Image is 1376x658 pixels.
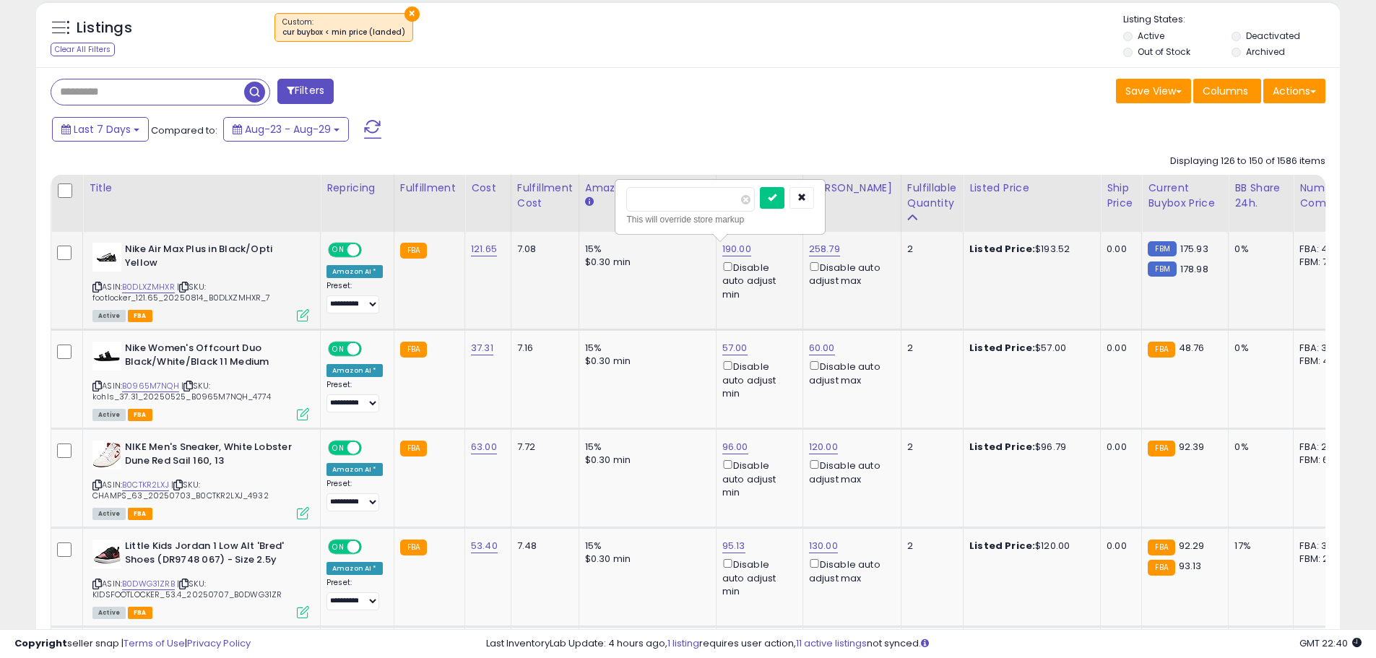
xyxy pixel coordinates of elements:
[585,540,705,553] div: 15%
[326,463,383,476] div: Amazon AI *
[517,181,573,211] div: Fulfillment Cost
[1107,540,1130,553] div: 0.00
[471,242,497,256] a: 121.65
[122,479,169,491] a: B0CTKR2LXJ
[122,281,175,293] a: B0DLXZMHXR
[1107,342,1130,355] div: 0.00
[1234,540,1282,553] div: 17%
[1299,256,1347,269] div: FBM: 7
[1234,441,1282,454] div: 0%
[1107,243,1130,256] div: 0.00
[92,380,271,402] span: | SKU: kohls_37.31_20250525_B0965M7NQH_4774
[92,310,126,322] span: All listings currently available for purchase on Amazon
[626,212,814,227] div: This will override store markup
[1148,261,1176,277] small: FBM
[92,540,309,617] div: ASIN:
[404,7,420,22] button: ×
[1107,181,1135,211] div: Ship Price
[722,457,792,499] div: Disable auto adjust min
[585,441,705,454] div: 15%
[326,380,383,412] div: Preset:
[1107,441,1130,454] div: 0.00
[400,441,427,456] small: FBA
[329,343,347,355] span: ON
[400,181,459,196] div: Fulfillment
[517,540,568,553] div: 7.48
[125,540,300,570] b: Little Kids Jordan 1 Low Alt 'Bred' Shoes (DR9748 067) - Size 2.5y
[585,196,594,209] small: Amazon Fees.
[585,181,710,196] div: Amazon Fees
[722,242,751,256] a: 190.00
[1299,243,1347,256] div: FBA: 4
[92,508,126,520] span: All listings currently available for purchase on Amazon
[326,281,383,313] div: Preset:
[360,442,383,454] span: OFF
[585,256,705,269] div: $0.30 min
[969,539,1035,553] b: Listed Price:
[1234,342,1282,355] div: 0%
[1299,355,1347,368] div: FBM: 4
[125,342,300,372] b: Nike Women's Offcourt Duo Black/White/Black 11 Medium
[517,342,568,355] div: 7.16
[722,259,792,301] div: Disable auto adjust min
[722,358,792,400] div: Disable auto adjust min
[907,342,952,355] div: 2
[128,607,152,619] span: FBA
[1299,441,1347,454] div: FBA: 2
[1148,560,1174,576] small: FBA
[92,342,309,419] div: ASIN:
[969,441,1089,454] div: $96.79
[122,578,175,590] a: B0DWG31ZRB
[326,562,383,575] div: Amazon AI *
[809,358,890,386] div: Disable auto adjust max
[1234,181,1287,211] div: BB Share 24h.
[969,540,1089,553] div: $120.00
[360,244,383,256] span: OFF
[1263,79,1325,103] button: Actions
[14,636,67,650] strong: Copyright
[1170,155,1325,168] div: Displaying 126 to 150 of 1586 items
[969,341,1035,355] b: Listed Price:
[92,607,126,619] span: All listings currently available for purchase on Amazon
[1148,540,1174,555] small: FBA
[667,636,699,650] a: 1 listing
[907,540,952,553] div: 2
[907,243,952,256] div: 2
[245,122,331,137] span: Aug-23 - Aug-29
[400,540,427,555] small: FBA
[125,243,300,273] b: Nike Air Max Plus in Black/Opti Yellow
[124,636,185,650] a: Terms of Use
[14,637,251,651] div: seller snap | |
[1148,181,1222,211] div: Current Buybox Price
[128,409,152,421] span: FBA
[907,441,952,454] div: 2
[92,540,121,568] img: 41xeW0YW27L._SL40_.jpg
[809,259,890,287] div: Disable auto adjust max
[1193,79,1261,103] button: Columns
[92,342,121,371] img: 214aUy3MrgL._SL40_.jpg
[1123,13,1340,27] p: Listing States:
[329,244,347,256] span: ON
[52,117,149,142] button: Last 7 Days
[585,454,705,467] div: $0.30 min
[92,441,309,518] div: ASIN:
[969,181,1094,196] div: Listed Price
[1180,262,1208,276] span: 178.98
[1299,553,1347,566] div: FBM: 2
[125,441,300,471] b: NIKE Men's Sneaker, White Lobster Dune Red Sail 160, 13
[74,122,131,137] span: Last 7 Days
[1179,440,1205,454] span: 92.39
[92,281,271,303] span: | SKU: footlocker_121.65_20250814_B0DLXZMHXR_7
[1179,539,1205,553] span: 92.29
[282,17,405,38] span: Custom:
[1180,242,1208,256] span: 175.93
[471,440,497,454] a: 63.00
[907,181,957,211] div: Fulfillable Quantity
[326,578,383,610] div: Preset:
[326,479,383,511] div: Preset:
[471,539,498,553] a: 53.40
[722,341,748,355] a: 57.00
[92,441,121,469] img: 41pyqtKHUEL._SL40_.jpg
[722,556,792,598] div: Disable auto adjust min
[400,243,427,259] small: FBA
